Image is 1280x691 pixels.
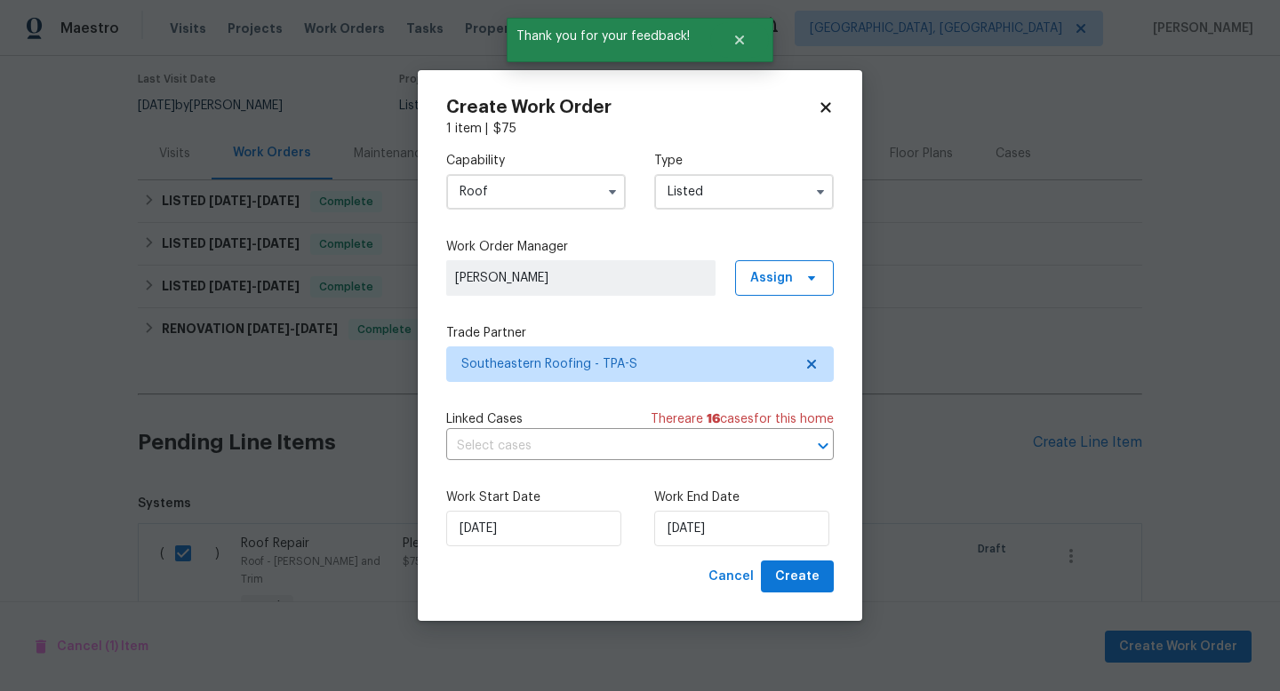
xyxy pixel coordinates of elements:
label: Type [654,152,834,170]
label: Capability [446,152,626,170]
h2: Create Work Order [446,99,818,116]
input: M/D/YYYY [654,511,829,546]
span: Southeastern Roofing - TPA-S [461,355,793,373]
span: Thank you for your feedback! [507,18,710,55]
span: Create [775,566,820,588]
label: Trade Partner [446,324,834,342]
div: 1 item | [446,120,834,138]
input: M/D/YYYY [446,511,621,546]
label: Work Order Manager [446,238,834,256]
button: Show options [810,181,831,203]
button: Cancel [701,560,761,593]
span: [PERSON_NAME] [455,269,707,287]
input: Select... [654,174,834,210]
span: Assign [750,269,793,287]
input: Select... [446,174,626,210]
button: Open [811,433,836,458]
button: Create [761,560,834,593]
button: Close [710,22,769,58]
input: Select cases [446,433,784,460]
button: Show options [602,181,623,203]
span: $ 75 [493,123,516,135]
label: Work Start Date [446,488,626,506]
span: Linked Cases [446,410,523,428]
span: Cancel [708,566,754,588]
